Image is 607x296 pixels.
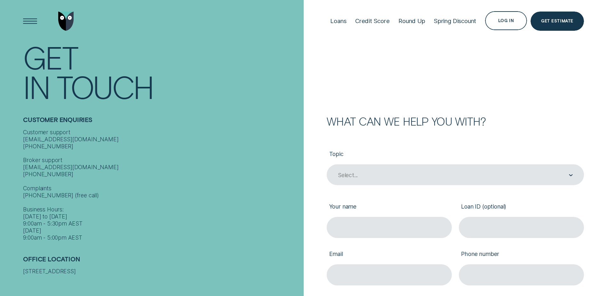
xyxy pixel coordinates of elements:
div: Loans [330,17,346,25]
h2: Customer Enquiries [23,116,300,128]
h1: Get In Touch [23,43,300,102]
label: Loan ID (optional) [459,197,584,217]
div: Customer support [EMAIL_ADDRESS][DOMAIN_NAME] [PHONE_NUMBER] Broker support [EMAIL_ADDRESS][DOMAI... [23,129,300,241]
label: Phone number [459,245,584,265]
button: Log in [485,11,527,30]
h2: What can we help you with? [327,116,584,127]
h2: Office Location [23,255,300,268]
div: Select... [338,172,358,179]
label: Topic [327,145,584,164]
img: Wisr [58,12,74,30]
a: Get Estimate [531,12,584,30]
label: Your name [327,197,452,217]
button: Open Menu [21,12,40,30]
div: Credit Score [355,17,390,25]
div: [STREET_ADDRESS] [23,268,300,275]
div: Round Up [398,17,425,25]
div: Spring Discount [434,17,476,25]
label: Email [327,245,452,265]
